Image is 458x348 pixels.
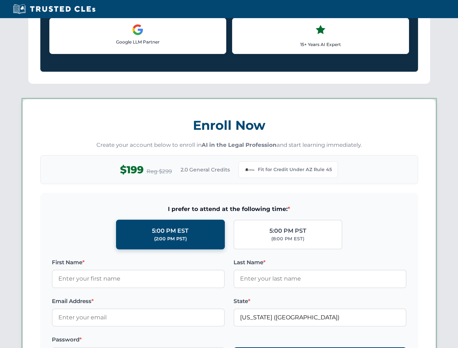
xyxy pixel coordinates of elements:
input: Enter your email [52,308,225,327]
span: 2.0 General Credits [181,166,230,174]
img: Google [132,24,144,36]
div: (8:00 PM EST) [271,235,304,243]
p: Google LLM Partner [55,38,220,45]
strong: AI in the Legal Profession [202,141,277,148]
h3: Enroll Now [40,114,418,137]
input: Enter your first name [52,270,225,288]
input: Arizona (AZ) [234,308,407,327]
p: 15+ Years AI Expert [238,41,403,48]
div: 5:00 PM EST [152,226,189,236]
label: Last Name [234,258,407,267]
span: I prefer to attend at the following time: [52,204,407,214]
img: Trusted CLEs [11,4,98,14]
p: Create your account below to enroll in and start learning immediately. [40,141,418,149]
label: First Name [52,258,225,267]
span: Fit for Credit Under AZ Rule 45 [258,166,332,173]
span: $199 [120,162,144,178]
input: Enter your last name [234,270,407,288]
span: Reg $299 [147,167,172,176]
div: (2:00 PM PST) [154,235,187,243]
label: State [234,297,407,306]
label: Email Address [52,297,225,306]
div: 5:00 PM PST [269,226,306,236]
img: Arizona Bar [245,165,255,175]
label: Password [52,335,225,344]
